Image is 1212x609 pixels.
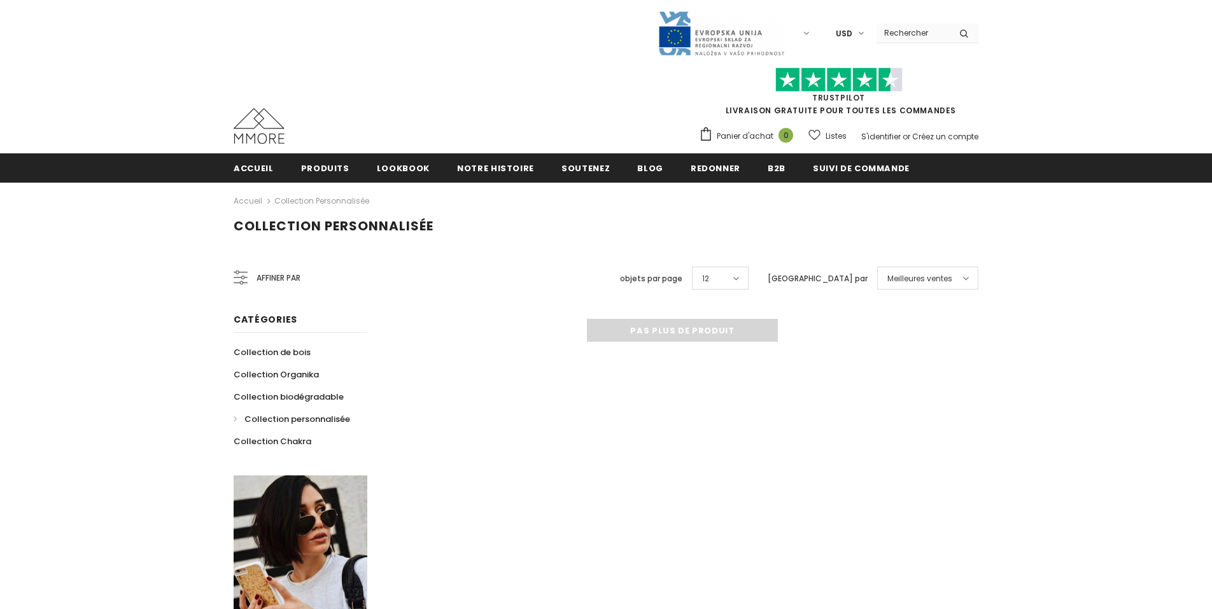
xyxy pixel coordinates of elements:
img: Javni Razpis [658,10,785,57]
a: Lookbook [377,153,430,182]
a: Collection personnalisée [234,408,350,430]
input: Search Site [877,24,950,42]
span: soutenez [561,162,610,174]
a: Javni Razpis [658,27,785,38]
span: Lookbook [377,162,430,174]
img: Cas MMORE [234,108,285,144]
a: Collection biodégradable [234,386,344,408]
span: B2B [768,162,786,174]
img: Faites confiance aux étoiles pilotes [775,67,903,92]
span: Catégories [234,313,297,326]
a: Blog [637,153,663,182]
span: Collection de bois [234,346,311,358]
label: objets par page [620,272,682,285]
span: Collection personnalisée [234,217,433,235]
span: Affiner par [257,271,300,285]
a: Notre histoire [457,153,534,182]
a: Collection Chakra [234,430,311,452]
label: [GEOGRAPHIC_DATA] par [768,272,868,285]
a: Panier d'achat 0 [699,127,800,146]
a: Produits [301,153,349,182]
a: S'identifier [861,131,901,142]
span: USD [836,27,852,40]
a: Listes [808,125,847,147]
a: soutenez [561,153,610,182]
a: Accueil [234,153,274,182]
a: Collection Organika [234,363,319,386]
a: Accueil [234,193,262,209]
span: or [903,131,910,142]
a: Collection personnalisée [274,195,369,206]
a: Collection de bois [234,341,311,363]
span: Accueil [234,162,274,174]
a: Créez un compte [912,131,978,142]
span: Blog [637,162,663,174]
a: Redonner [691,153,740,182]
a: TrustPilot [812,92,865,103]
span: Collection Chakra [234,435,311,447]
span: Suivi de commande [813,162,910,174]
span: Listes [826,130,847,143]
a: B2B [768,153,786,182]
span: Notre histoire [457,162,534,174]
span: 12 [702,272,709,285]
a: Suivi de commande [813,153,910,182]
span: Produits [301,162,349,174]
span: LIVRAISON GRATUITE POUR TOUTES LES COMMANDES [699,73,978,116]
span: Redonner [691,162,740,174]
span: Collection Organika [234,368,319,381]
span: Meilleures ventes [887,272,952,285]
span: Collection personnalisée [244,413,350,425]
span: Panier d'achat [717,130,773,143]
span: Collection biodégradable [234,391,344,403]
span: 0 [779,128,793,143]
